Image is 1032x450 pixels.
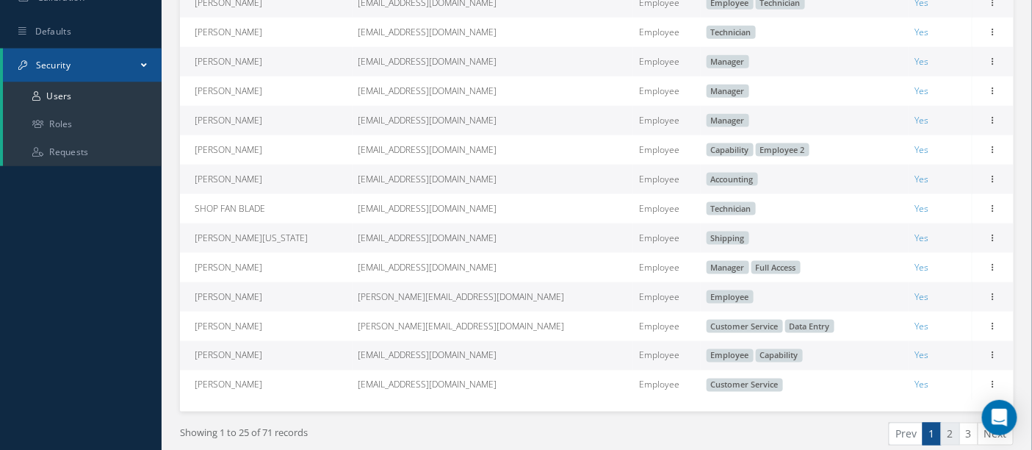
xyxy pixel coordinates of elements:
td: [EMAIL_ADDRESS][DOMAIN_NAME] [353,194,634,224]
td: [PERSON_NAME] [180,371,353,400]
td: Employee [633,341,700,371]
td: [PERSON_NAME] [180,253,353,282]
td: Employee [633,47,700,76]
td: [EMAIL_ADDRESS][DOMAIN_NAME] [353,47,634,76]
td: Employee [633,282,700,312]
span: Customer Service [707,320,783,333]
a: 3 [959,423,978,446]
td: Employee [633,18,700,47]
td: SHOP FAN BLADE [180,194,353,224]
span: Manager [707,261,749,274]
td: Employee [633,194,700,224]
td: Employee [633,371,700,400]
td: [PERSON_NAME] [180,76,353,106]
td: [PERSON_NAME] [180,18,353,47]
td: [PERSON_NAME] [180,341,353,371]
a: Users [3,82,162,110]
span: Yes [914,26,928,38]
span: Capability [707,143,754,157]
span: Yes [914,202,928,215]
span: Technician [707,26,756,39]
span: Defaults [35,25,71,37]
a: 2 [941,423,960,446]
a: Security [3,49,162,82]
span: Employee [707,290,754,304]
a: 1 [923,423,942,446]
td: [EMAIL_ADDRESS][DOMAIN_NAME] [353,18,634,47]
td: Employee [633,165,700,194]
span: Yes [914,55,928,68]
td: Employee [633,253,700,282]
td: [PERSON_NAME] [180,312,353,341]
td: [EMAIL_ADDRESS][DOMAIN_NAME] [353,135,634,165]
span: Security [36,59,71,71]
span: Customer Service [707,379,783,392]
td: [EMAIL_ADDRESS][DOMAIN_NAME] [353,165,634,194]
span: Employee [707,349,754,362]
span: Yes [914,173,928,185]
td: [EMAIL_ADDRESS][DOMAIN_NAME] [353,76,634,106]
span: Accounting [707,173,758,186]
span: Yes [914,349,928,362]
span: Yes [914,85,928,97]
span: Yes [914,114,928,126]
td: [PERSON_NAME][EMAIL_ADDRESS][DOMAIN_NAME] [353,312,634,341]
span: Manager [707,114,749,127]
td: Employee [633,135,700,165]
td: Employee [633,312,700,341]
td: [EMAIL_ADDRESS][DOMAIN_NAME] [353,341,634,371]
span: Yes [914,290,928,303]
span: Technician [707,202,756,215]
td: [PERSON_NAME] [180,282,353,312]
td: [PERSON_NAME] [180,106,353,135]
span: Capability [756,349,803,362]
td: [PERSON_NAME] [180,165,353,194]
span: Manager [707,55,749,68]
td: [EMAIL_ADDRESS][DOMAIN_NAME] [353,106,634,135]
td: [PERSON_NAME][EMAIL_ADDRESS][DOMAIN_NAME] [353,282,634,312]
span: Yes [914,320,928,332]
a: Requests [3,138,162,166]
span: Shipping [707,232,749,245]
td: [EMAIL_ADDRESS][DOMAIN_NAME] [353,371,634,400]
span: Yes [914,379,928,391]
a: Roles [3,110,162,138]
span: Yes [914,232,928,244]
span: Full Access [751,261,801,274]
div: Open Intercom Messenger [982,400,1017,435]
td: [PERSON_NAME][US_STATE] [180,224,353,253]
span: Yes [914,261,928,274]
td: [EMAIL_ADDRESS][DOMAIN_NAME] [353,253,634,282]
td: Employee [633,224,700,253]
span: Employee 2 [756,143,809,157]
td: [PERSON_NAME] [180,47,353,76]
span: Manager [707,85,749,98]
td: [EMAIL_ADDRESS][DOMAIN_NAME] [353,224,634,253]
span: Yes [914,143,928,156]
td: [PERSON_NAME] [180,135,353,165]
span: Data Entry [785,320,834,333]
td: Employee [633,76,700,106]
td: Employee [633,106,700,135]
a: Next [978,423,1014,446]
